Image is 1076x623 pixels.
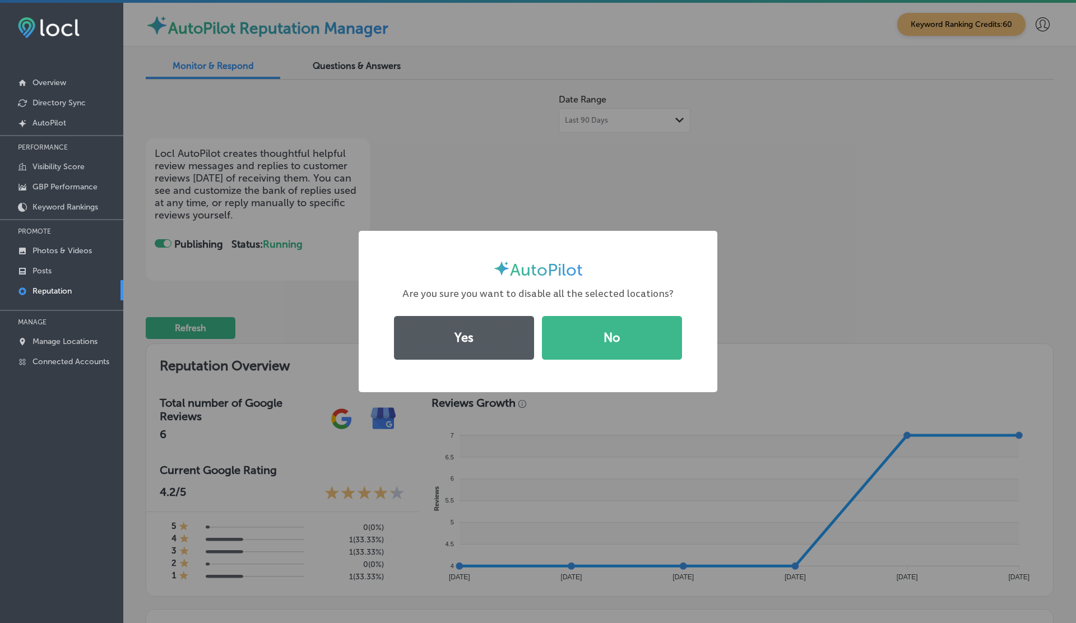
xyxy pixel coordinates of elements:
span: AutoPilot [510,260,583,280]
p: Keyword Rankings [33,202,98,212]
button: No [542,316,682,360]
button: Yes [394,316,534,360]
p: Manage Locations [33,337,98,346]
img: fda3e92497d09a02dc62c9cd864e3231.png [18,17,80,38]
p: Connected Accounts [33,357,109,366]
div: Are you sure you want to disable all the selected locations? [388,287,688,301]
p: Visibility Score [33,162,85,171]
p: AutoPilot [33,118,66,128]
p: Directory Sync [33,98,86,108]
p: Overview [33,78,66,87]
img: autopilot-icon [493,260,510,277]
p: Posts [33,266,52,276]
p: Photos & Videos [33,246,92,255]
p: Reputation [33,286,72,296]
p: GBP Performance [33,182,98,192]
